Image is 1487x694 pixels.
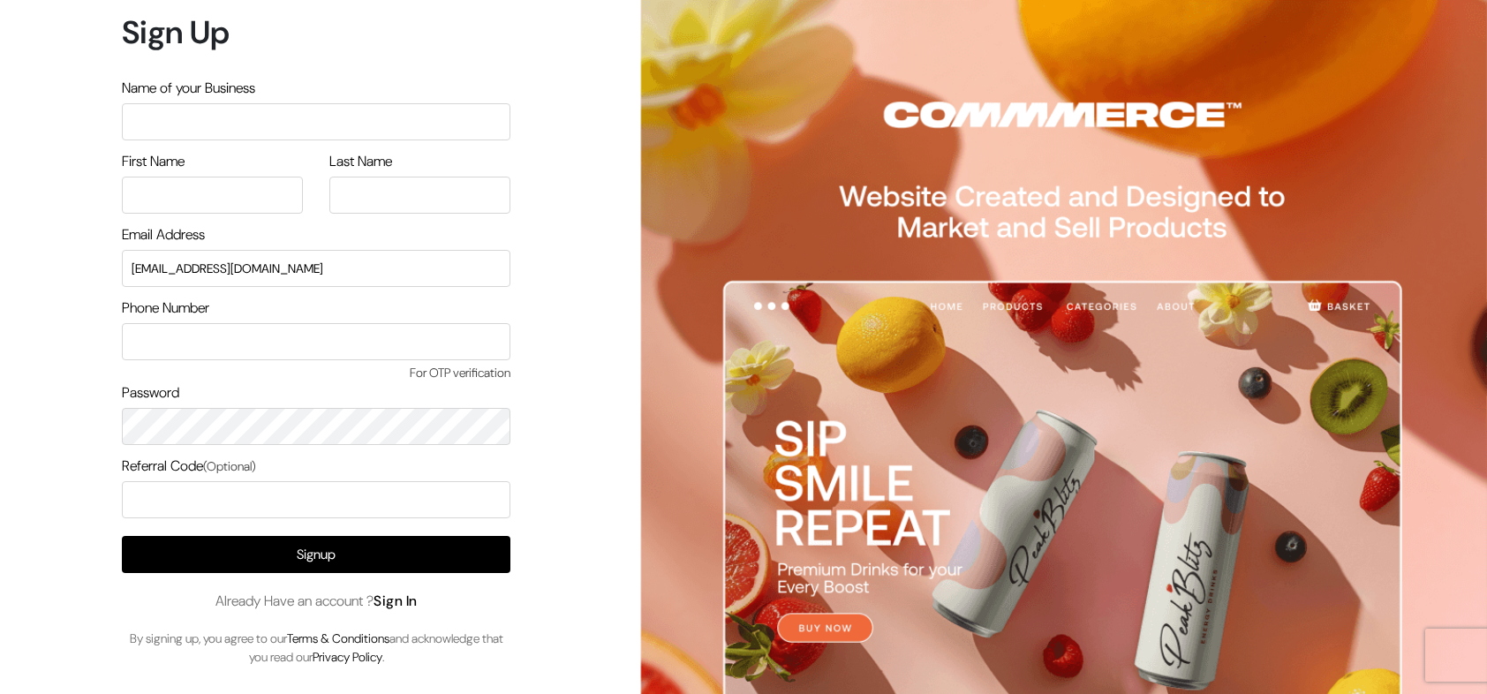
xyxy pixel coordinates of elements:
[122,364,510,382] span: For OTP verification
[329,151,392,172] label: Last Name
[122,224,205,245] label: Email Address
[287,630,389,646] a: Terms & Conditions
[122,382,179,404] label: Password
[203,458,256,474] span: (Optional)
[122,536,510,573] button: Signup
[215,591,418,612] span: Already Have an account ?
[374,592,418,610] a: Sign In
[122,456,256,477] label: Referral Code
[122,298,209,319] label: Phone Number
[122,151,185,172] label: First Name
[122,13,510,51] h1: Sign Up
[122,78,255,99] label: Name of your Business
[122,630,510,667] p: By signing up, you agree to our and acknowledge that you read our .
[313,649,382,665] a: Privacy Policy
